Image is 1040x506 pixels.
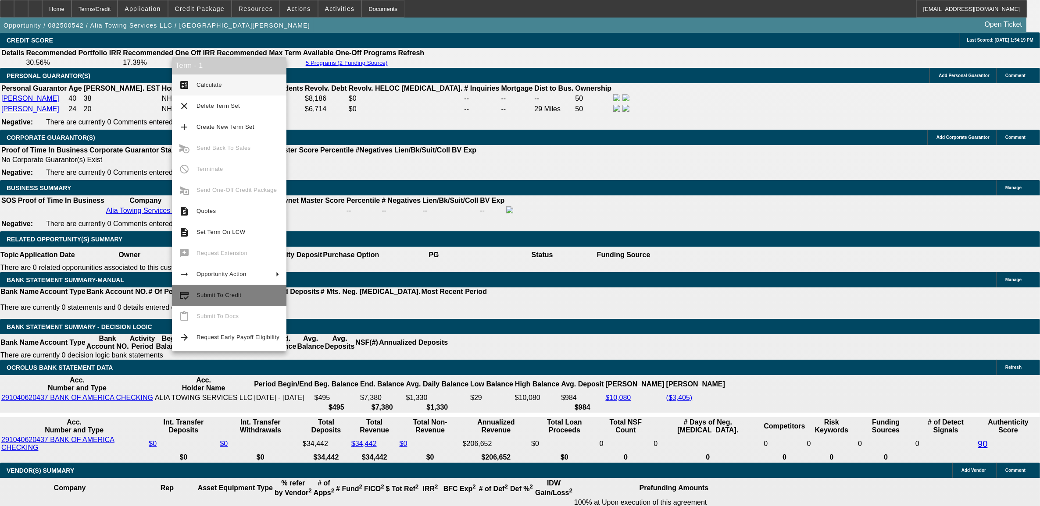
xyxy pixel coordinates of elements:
sup: 2 [530,483,533,490]
b: % refer by Vendor [275,479,312,496]
th: Total Non-Revenue [399,418,461,435]
span: CREDIT SCORE [7,37,53,44]
th: Recommended Portfolio IRR [25,49,122,57]
b: $ Tot Ref [386,485,419,492]
span: Last Scored: [DATE] 1:54:19 PM [967,38,1033,42]
th: Proof of Time In Business [1,146,88,155]
span: Set Term On LCW [197,229,245,235]
b: Age [68,85,82,92]
b: Dist to Bus. [535,85,574,92]
b: BV Exp [480,197,504,204]
th: $34,442 [351,453,398,462]
sup: 2 [359,483,362,490]
div: Term - 1 [172,57,286,74]
th: Purchase Option [322,247,379,263]
td: -- [501,104,533,114]
b: Company [54,484,86,492]
span: Manage [1005,185,1022,190]
th: Acc. Number and Type [1,376,154,393]
b: Mortgage [501,85,533,92]
mat-icon: request_quote [179,206,189,216]
sup: 2 [472,483,475,490]
th: Low Balance [470,376,514,393]
td: 38 [83,94,161,103]
b: Negative: [1,118,33,126]
sup: 2 [308,487,311,494]
a: [PERSON_NAME] [1,105,59,113]
a: $0 [220,440,228,447]
th: $206,652 [462,453,530,462]
td: [DATE] - [DATE] [254,393,313,402]
b: FICO [364,485,384,492]
span: Create New Term Set [197,124,254,130]
th: Security Deposit [266,247,322,263]
td: 0 [763,435,805,452]
b: BFC Exp [443,485,476,492]
td: -- [501,94,533,103]
td: -- [464,94,500,103]
td: $0 [531,435,598,452]
b: Corporate Guarantor [89,146,159,154]
b: # Fund [336,485,362,492]
td: ALIA TOWING SERVICES LLC [154,393,253,402]
mat-icon: clear [179,101,189,111]
th: Recommended Max Term [216,49,302,57]
th: Owner [75,247,184,263]
mat-icon: add [179,122,189,132]
th: Avg. Deposits [325,334,355,351]
span: Quotes [197,208,216,214]
span: Delete Term Set [197,103,240,109]
th: Status [488,247,597,263]
td: $29 [470,393,514,402]
td: 50 [575,104,612,114]
a: 291040620437 BANK OF AMERICA CHECKING [1,436,114,451]
div: $206,652 [463,440,529,448]
span: RELATED OPPORTUNITY(S) SUMMARY [7,236,122,243]
th: Most Recent Period [421,287,487,296]
sup: 2 [569,487,572,494]
th: $7,380 [360,403,404,412]
th: Acc. Holder Name [154,376,253,393]
button: Activities [318,0,361,17]
b: Asset Equipment Type [198,484,273,492]
td: 0 [599,435,653,452]
th: 0 [858,453,914,462]
b: Percentile [320,146,354,154]
span: Refresh [1005,365,1022,370]
th: Annualized Revenue [462,418,530,435]
th: Total Loan Proceeds [531,418,598,435]
th: $1,330 [406,403,469,412]
th: Authenticity Score [977,418,1039,435]
b: Paynet Master Score [275,197,344,204]
img: facebook-icon.png [506,206,513,213]
td: 20 [83,104,161,114]
span: Add Personal Guarantor [939,73,990,78]
th: PG [379,247,488,263]
th: Activity Period [129,334,156,351]
th: Proof of Time In Business [18,196,105,205]
img: facebook-icon.png [613,94,620,101]
th: Sum of the Total NSF Count and Total Overdraft Fee Count from Ocrolus [599,418,653,435]
b: Home Owner Since [162,85,226,92]
span: PERSONAL GUARANTOR(S) [7,72,90,79]
b: # of Apps [314,479,334,496]
th: $0 [148,453,218,462]
th: $984 [561,403,604,412]
span: Comment [1005,73,1026,78]
b: #Negatives [356,146,393,154]
th: Competitors [763,418,805,435]
b: [PERSON_NAME]. EST [84,85,160,92]
a: Open Ticket [981,17,1026,32]
td: $1,330 [406,393,469,402]
button: Resources [232,0,279,17]
th: Total Deposits [302,418,350,435]
th: # of Detect Signals [915,418,976,435]
th: Acc. Number and Type [1,418,147,435]
mat-icon: arrow_right_alt [179,269,189,280]
a: 291040620437 BANK OF AMERICA CHECKING [1,394,153,401]
td: $34,442 [302,435,350,452]
th: # Mts. Neg. [MEDICAL_DATA]. [320,287,421,296]
button: Application [118,0,167,17]
button: Credit Package [168,0,231,17]
span: Actions [287,5,311,12]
